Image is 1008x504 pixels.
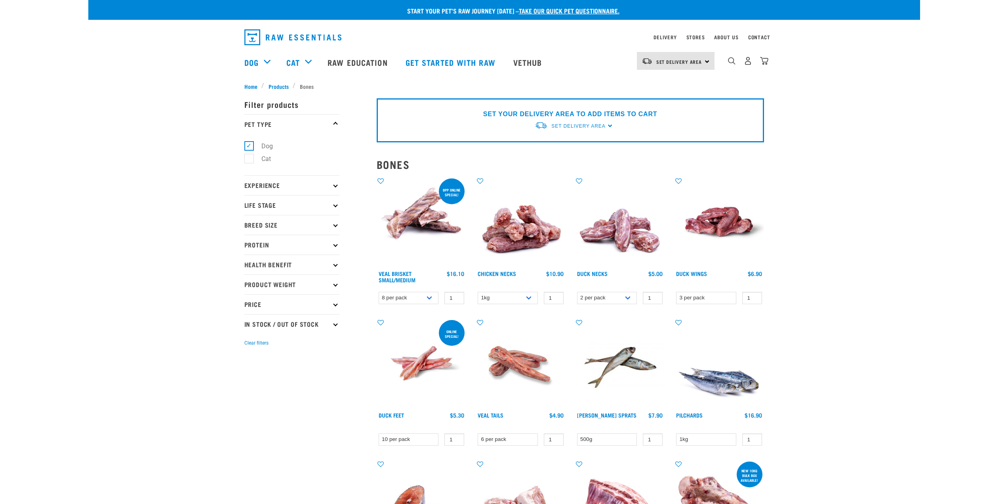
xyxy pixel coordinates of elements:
[686,36,705,38] a: Stores
[379,414,404,416] a: Duck Feet
[476,318,566,408] img: Veal Tails
[577,414,636,416] a: [PERSON_NAME] Sprats
[714,36,738,38] a: About Us
[447,270,464,277] div: $16.10
[377,177,467,267] img: 1207 Veal Brisket 4pp 01
[674,318,764,408] img: Four Whole Pilchards
[519,9,619,12] a: take our quick pet questionnaire.
[244,94,339,114] p: Filter products
[478,414,503,416] a: Veal Tails
[744,57,752,65] img: user.png
[244,175,339,195] p: Experience
[379,272,415,281] a: Veal Brisket Small/Medium
[244,56,259,68] a: Dog
[244,339,269,347] button: Clear filters
[656,60,702,63] span: Set Delivery Area
[444,292,464,304] input: 1
[745,412,762,418] div: $16.90
[439,326,465,342] div: ONLINE SPECIAL!
[244,82,262,90] a: Home
[760,57,768,65] img: home-icon@2x.png
[648,270,663,277] div: $5.00
[575,318,665,408] img: Jack Mackarel Sparts Raw Fish For Dogs
[643,292,663,304] input: 1
[728,57,736,65] img: home-icon-1@2x.png
[398,46,505,78] a: Get started with Raw
[476,177,566,267] img: Pile Of Chicken Necks For Pets
[450,412,464,418] div: $5.30
[478,272,516,275] a: Chicken Necks
[483,109,657,119] p: SET YOUR DELIVERY AREA TO ADD ITEMS TO CART
[238,26,770,48] nav: dropdown navigation
[535,121,547,130] img: van-moving.png
[439,184,465,201] div: 8pp online special!
[94,6,926,15] p: Start your pet’s raw journey [DATE] –
[549,412,564,418] div: $4.90
[286,56,300,68] a: Cat
[244,235,339,255] p: Protein
[748,270,762,277] div: $6.90
[748,36,770,38] a: Contact
[244,255,339,274] p: Health Benefit
[737,465,762,486] div: new 10kg bulk box available!
[244,294,339,314] p: Price
[674,177,764,267] img: Raw Essentials Duck Wings Raw Meaty Bones For Pets
[444,433,464,446] input: 1
[654,36,676,38] a: Delivery
[742,292,762,304] input: 1
[249,154,274,164] label: Cat
[643,433,663,446] input: 1
[244,314,339,334] p: In Stock / Out Of Stock
[642,57,652,65] img: van-moving.png
[377,318,467,408] img: Raw Essentials Duck Feet Raw Meaty Bones For Dogs
[577,272,608,275] a: Duck Necks
[505,46,552,78] a: Vethub
[676,414,703,416] a: Pilchards
[88,46,920,78] nav: dropdown navigation
[244,82,257,90] span: Home
[269,82,289,90] span: Products
[244,195,339,215] p: Life Stage
[244,274,339,294] p: Product Weight
[648,412,663,418] div: $7.90
[544,292,564,304] input: 1
[244,82,764,90] nav: breadcrumbs
[264,82,293,90] a: Products
[249,141,276,151] label: Dog
[676,272,707,275] a: Duck Wings
[544,433,564,446] input: 1
[575,177,665,267] img: Pile Of Duck Necks For Pets
[320,46,397,78] a: Raw Education
[244,29,341,45] img: Raw Essentials Logo
[742,433,762,446] input: 1
[551,123,605,129] span: Set Delivery Area
[546,270,564,277] div: $10.90
[244,114,339,134] p: Pet Type
[244,215,339,235] p: Breed Size
[377,158,764,171] h2: Bones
